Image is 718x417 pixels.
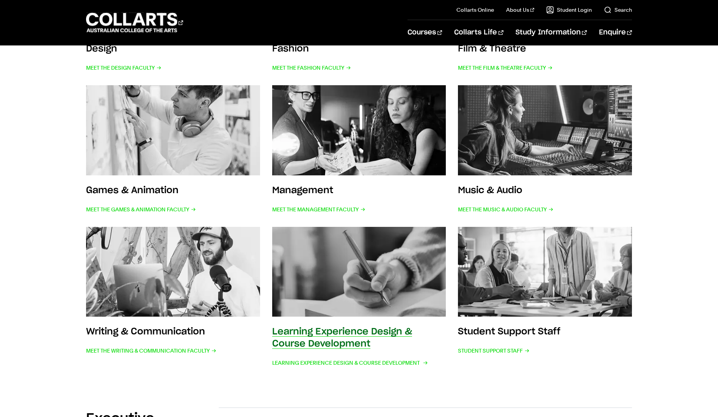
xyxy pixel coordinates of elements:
[454,20,503,45] a: Collarts Life
[458,345,530,356] span: Student Support Staff
[408,20,442,45] a: Courses
[458,44,526,53] h3: Film & Theatre
[86,44,117,53] h3: Design
[272,358,426,368] span: Learning Experience Design & Course Development
[272,186,333,195] h3: Management
[86,227,260,369] a: Writing & Communication Meet the Writing & Communication Faculty
[272,85,446,215] a: Management Meet the Management Faculty
[604,6,632,14] a: Search
[458,227,632,369] a: Student Support Staff Student Support Staff
[456,6,494,14] a: Collarts Online
[458,186,522,195] h3: Music & Audio
[458,85,632,215] a: Music & Audio Meet the Music & Audio Faculty
[86,85,260,215] a: Games & Animation Meet the Games & Animation Faculty
[86,204,196,215] span: Meet the Games & Animation Faculty
[272,227,446,369] a: Learning Experience Design & Course Development Learning Experience Design & Course Development
[272,62,351,73] span: Meet the Fashion Faculty
[86,186,179,195] h3: Games & Animation
[86,345,216,356] span: Meet the Writing & Communication Faculty
[86,62,161,73] span: Meet the Design Faculty
[599,20,632,45] a: Enquire
[458,327,560,336] h3: Student Support Staff
[458,62,553,73] span: Meet the Film & Theatre Faculty
[506,6,534,14] a: About Us
[86,12,183,33] div: Go to homepage
[546,6,592,14] a: Student Login
[516,20,587,45] a: Study Information
[272,327,412,348] h3: Learning Experience Design & Course Development
[86,327,205,336] h3: Writing & Communication
[272,44,309,53] h3: Fashion
[272,204,365,215] span: Meet the Management Faculty
[458,204,553,215] span: Meet the Music & Audio Faculty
